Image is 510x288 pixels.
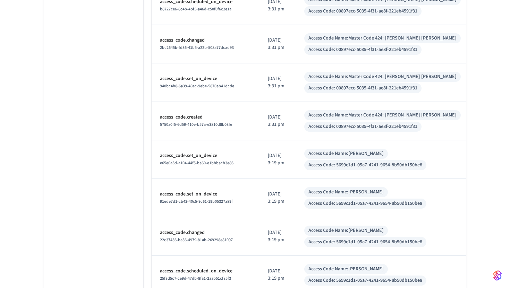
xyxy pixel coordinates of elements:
p: [DATE] 3:31 pm [268,114,288,128]
p: [DATE] 3:31 pm [268,75,288,90]
p: access_code.set_on_device [160,191,251,198]
div: Access Code Name: Master Code 424: [PERSON_NAME] [PERSON_NAME] [308,73,457,80]
p: access_code.set_on_device [160,75,251,82]
div: Access Code: 00897ecc-5035-4f31-ae8f-221eb4591f31 [308,85,417,92]
div: Access Code: 5699c1d1-05a7-4241-9654-8b50db150be8 [308,238,422,246]
p: access_code.changed [160,37,251,44]
div: Access Code Name: [PERSON_NAME] [308,265,384,273]
div: Access Code Name: [PERSON_NAME] [308,189,384,196]
p: access_code.created [160,114,251,121]
div: Access Code Name: Master Code 424: [PERSON_NAME] [PERSON_NAME] [308,112,457,119]
span: 25f3d5c7-ce9d-47db-8fa1-2aab51cf85f3 [160,276,231,281]
p: [DATE] 3:19 pm [268,152,288,167]
p: [DATE] 3:19 pm [268,268,288,282]
div: Access Code: 5699c1d1-05a7-4241-9654-8b50db150be8 [308,277,422,284]
div: Access Code: 00897ecc-5035-4f31-ae8f-221eb4591f31 [308,123,417,130]
p: access_code.scheduled_on_device [160,268,251,275]
span: 2bc2645b-fd36-41b5-a22b-508a77dcad93 [160,45,234,51]
div: Access Code Name: Master Code 424: [PERSON_NAME] [PERSON_NAME] [308,35,457,42]
div: Access Code: 5699c1d1-05a7-4241-9654-8b50db150be8 [308,162,422,169]
span: 22c37436-ba36-4979-81ab-269298e81097 [160,237,233,243]
span: 5750a0f5-6d59-410e-b57a-e3810d8b03fe [160,122,232,128]
span: e65e0a5d-a104-44f5-ba60-e1bbbacb3e86 [160,160,233,166]
p: [DATE] 3:19 pm [268,229,288,244]
img: SeamLogoGradient.69752ec5.svg [493,270,502,281]
div: Access Code Name: [PERSON_NAME] [308,150,384,157]
div: Access Code Name: [PERSON_NAME] [308,227,384,234]
p: [DATE] 3:19 pm [268,191,288,205]
span: 940bc4b8-6a39-40ec-9ebe-5870ab41dcde [160,83,234,89]
div: Access Code: 00897ecc-5035-4f31-ae8f-221eb4591f31 [308,46,417,53]
span: b8727ce6-8c4b-4bf5-a46d-c50f0f6c2e1a [160,6,231,12]
p: access_code.changed [160,229,251,236]
p: access_code.set_on_device [160,152,251,159]
span: 91ede7d1-cb42-40c5-9c61-19b05327a89f [160,199,233,204]
div: Access Code: 00897ecc-5035-4f31-ae8f-221eb4591f31 [308,8,417,15]
p: [DATE] 3:31 pm [268,37,288,51]
div: Access Code: 5699c1d1-05a7-4241-9654-8b50db150be8 [308,200,422,207]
